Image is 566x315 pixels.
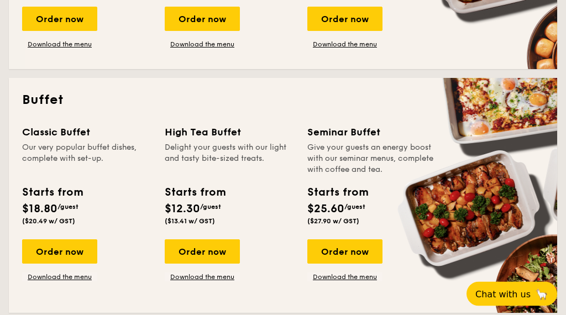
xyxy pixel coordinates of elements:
[165,40,240,49] a: Download the menu
[307,240,382,264] div: Order now
[165,273,240,282] a: Download the menu
[535,288,548,301] span: 🦙
[344,203,365,211] span: /guest
[22,218,75,225] span: ($20.49 w/ GST)
[22,143,151,176] div: Our very popular buffet dishes, complete with set-up.
[22,185,82,201] div: Starts from
[307,273,382,282] a: Download the menu
[22,203,57,216] span: $18.80
[22,240,97,264] div: Order now
[22,125,151,140] div: Classic Buffet
[165,143,294,176] div: Delight your guests with our light and tasty bite-sized treats.
[467,282,557,306] button: Chat with us🦙
[165,125,294,140] div: High Tea Buffet
[165,218,215,225] span: ($13.41 w/ GST)
[165,203,200,216] span: $12.30
[307,143,437,176] div: Give your guests an energy boost with our seminar menus, complete with coffee and tea.
[165,240,240,264] div: Order now
[22,92,544,109] h2: Buffet
[307,125,437,140] div: Seminar Buffet
[200,203,221,211] span: /guest
[22,7,97,32] div: Order now
[307,218,359,225] span: ($27.90 w/ GST)
[307,203,344,216] span: $25.60
[307,7,382,32] div: Order now
[475,289,531,300] span: Chat with us
[307,185,368,201] div: Starts from
[307,40,382,49] a: Download the menu
[22,40,97,49] a: Download the menu
[165,185,225,201] div: Starts from
[57,203,78,211] span: /guest
[22,273,97,282] a: Download the menu
[165,7,240,32] div: Order now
